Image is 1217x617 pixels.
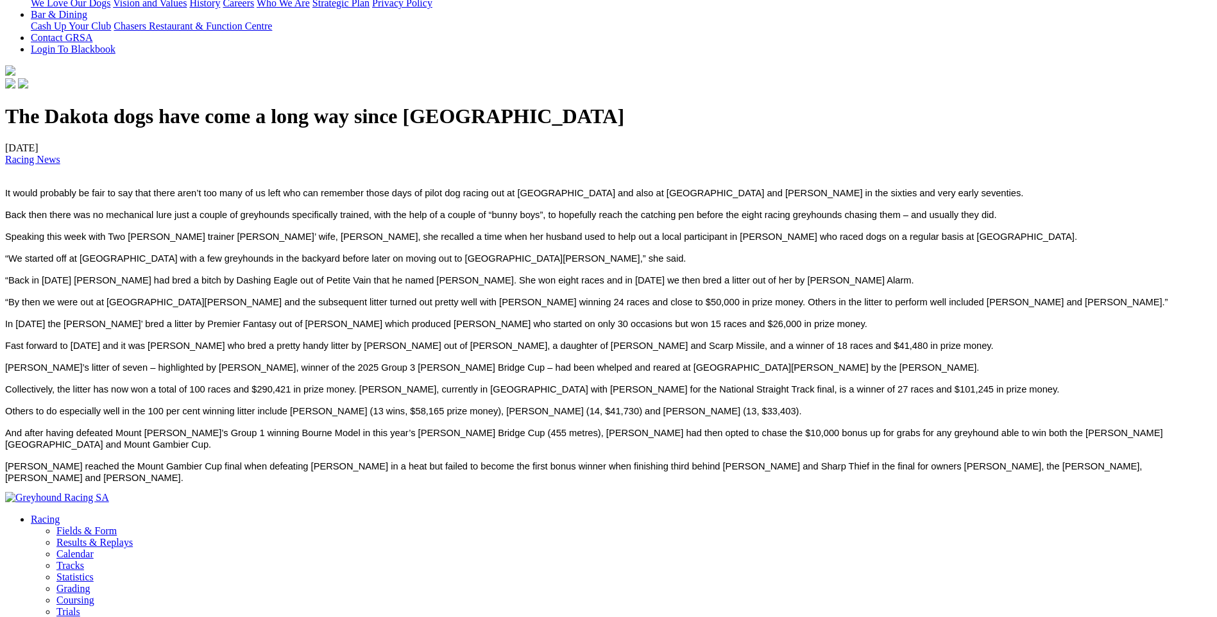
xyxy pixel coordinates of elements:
[5,142,60,165] span: [DATE]
[5,253,686,264] span: “We started off at [GEOGRAPHIC_DATA] with a few greyhounds in the backyard before later on moving...
[56,537,133,548] a: Results & Replays
[31,44,115,55] a: Login To Blackbook
[5,384,1059,394] span: Collectively, the litter has now won a total of 100 races and $290,421 in prize money. [PERSON_NA...
[56,548,94,559] a: Calendar
[5,275,914,285] span: “Back in [DATE] [PERSON_NAME] had bred a bitch by Dashing Eagle out of Petite Vain that he named ...
[5,341,994,351] span: Fast forward to [DATE] and it was [PERSON_NAME] who bred a pretty handy litter by [PERSON_NAME] o...
[5,492,109,503] img: Greyhound Racing SA
[56,525,117,536] a: Fields & Form
[5,65,15,76] img: logo-grsa-white.png
[56,606,80,617] a: Trials
[5,232,1077,242] span: Speaking this week with Two [PERSON_NAME] trainer [PERSON_NAME]’ wife, [PERSON_NAME], she recalle...
[31,32,92,43] a: Contact GRSA
[31,21,111,31] a: Cash Up Your Club
[5,406,802,416] span: Others to do especially well in the 100 per cent winning litter include [PERSON_NAME] (13 wins, $...
[31,9,87,20] a: Bar & Dining
[56,583,90,594] a: Grading
[5,78,15,89] img: facebook.svg
[31,21,1212,32] div: Bar & Dining
[5,362,979,373] span: [PERSON_NAME]’s litter of seven – highlighted by [PERSON_NAME], winner of the 2025 Group 3 [PERSO...
[5,210,997,220] span: Back then there was no mechanical lure just a couple of greyhounds specifically trained, with the...
[56,560,84,571] a: Tracks
[56,571,94,582] a: Statistics
[5,461,1142,483] span: [PERSON_NAME] reached the Mount Gambier Cup final when defeating [PERSON_NAME] in a heat but fail...
[5,297,1168,307] span: “By then we were out at [GEOGRAPHIC_DATA][PERSON_NAME] and the subsequent litter turned out prett...
[5,188,1023,198] span: It would probably be fair to say that there aren’t too many of us left who can remember those day...
[56,595,94,605] a: Coursing
[18,78,28,89] img: twitter.svg
[5,154,60,165] a: Racing News
[5,428,1163,450] span: And after having defeated Mount [PERSON_NAME]’s Group 1 winning Bourne Model in this year’s [PERS...
[31,514,60,525] a: Racing
[5,319,867,329] span: In [DATE] the [PERSON_NAME]’ bred a litter by Premier Fantasy out of [PERSON_NAME] which produced...
[5,105,1212,128] h1: The Dakota dogs have come a long way since [GEOGRAPHIC_DATA]
[114,21,272,31] a: Chasers Restaurant & Function Centre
